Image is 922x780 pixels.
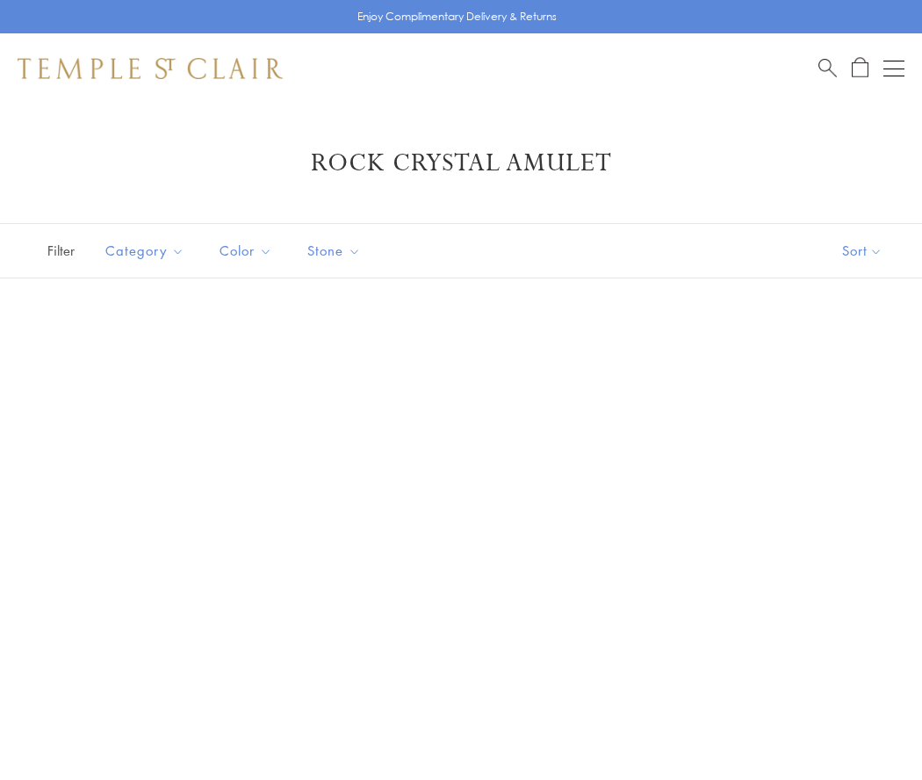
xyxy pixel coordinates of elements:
[883,58,904,79] button: Open navigation
[803,224,922,278] button: Show sort by
[18,58,283,79] img: Temple St. Clair
[852,57,868,79] a: Open Shopping Bag
[97,240,198,262] span: Category
[92,231,198,271] button: Category
[299,240,374,262] span: Stone
[44,148,878,179] h1: Rock Crystal Amulet
[294,231,374,271] button: Stone
[357,8,557,25] p: Enjoy Complimentary Delivery & Returns
[211,240,285,262] span: Color
[818,57,837,79] a: Search
[206,231,285,271] button: Color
